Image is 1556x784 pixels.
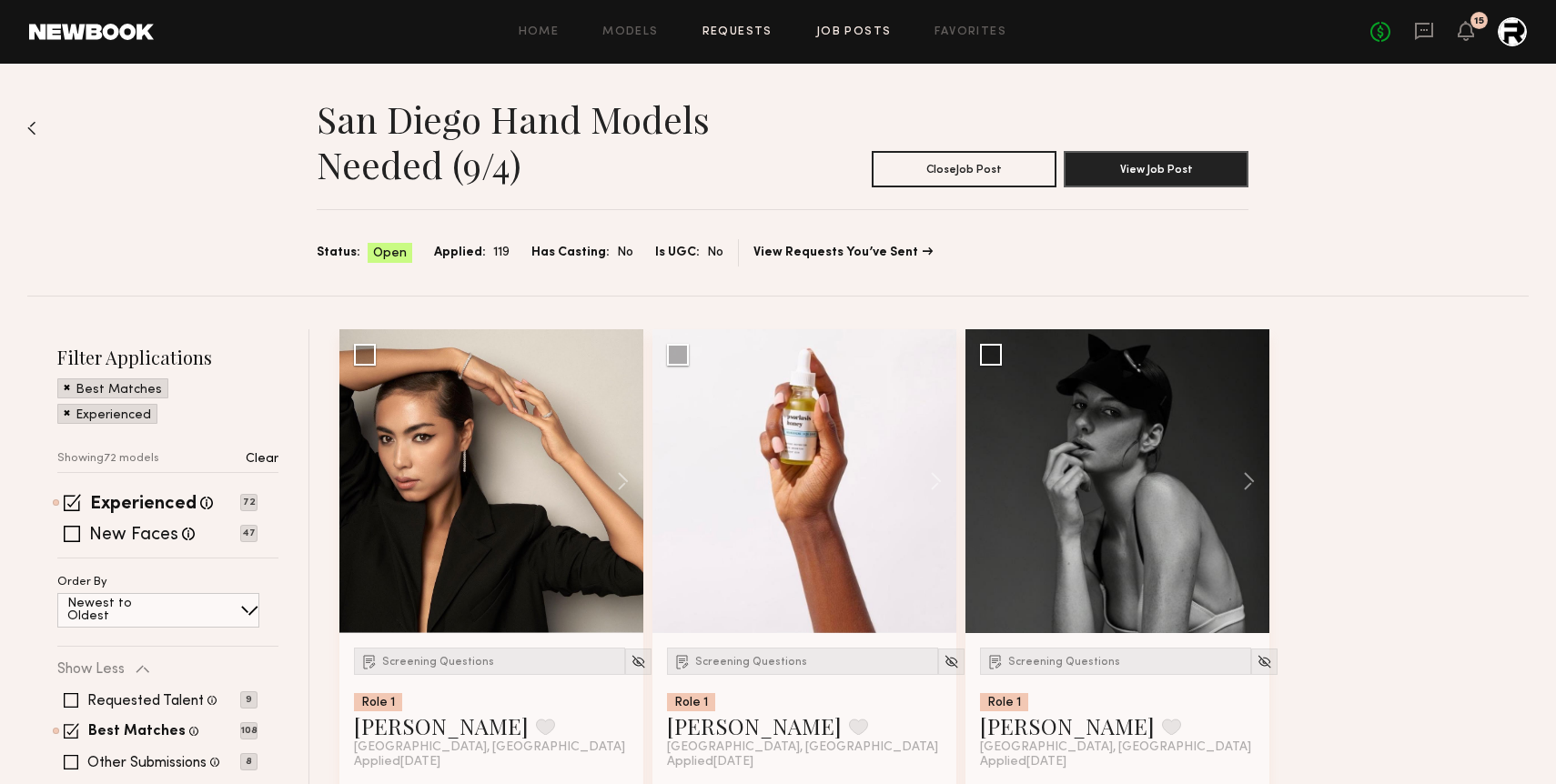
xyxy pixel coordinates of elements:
[667,711,842,740] a: [PERSON_NAME]
[87,756,207,770] label: Other Submissions
[246,453,278,466] p: Clear
[1257,654,1272,669] img: Unhide Model
[872,151,1056,187] button: CloseJob Post
[980,693,1028,711] div: Role 1
[240,722,258,739] p: 108
[1064,151,1248,187] button: View Job Post
[707,243,723,263] span: No
[76,409,151,422] p: Experienced
[986,652,1005,670] img: Submission Icon
[382,657,494,668] span: Screening Questions
[667,755,942,769] div: Applied [DATE]
[617,243,633,263] span: No
[354,711,529,740] a: [PERSON_NAME]
[935,26,1006,38] a: Favorites
[354,693,402,711] div: Role 1
[667,740,938,755] span: [GEOGRAPHIC_DATA], [GEOGRAPHIC_DATA]
[240,525,258,542] p: 47
[655,243,700,263] span: Is UGC:
[354,740,625,755] span: [GEOGRAPHIC_DATA], [GEOGRAPHIC_DATA]
[753,246,933,259] a: View Requests You’ve Sent
[602,26,658,38] a: Models
[816,26,892,38] a: Job Posts
[531,243,610,263] span: Has Casting:
[76,384,162,397] p: Best Matches
[240,494,258,511] p: 72
[354,755,629,769] div: Applied [DATE]
[87,694,204,709] label: Requested Talent
[27,121,36,136] img: Back to previous page
[434,243,486,263] span: Applied:
[695,657,807,668] span: Screening Questions
[702,26,773,38] a: Requests
[373,245,407,263] span: Open
[240,691,258,709] p: 9
[980,740,1251,755] span: [GEOGRAPHIC_DATA], [GEOGRAPHIC_DATA]
[519,26,560,38] a: Home
[240,753,258,770] p: 8
[631,654,646,669] img: Unhide Model
[67,598,176,623] p: Newest to Oldest
[980,711,1155,740] a: [PERSON_NAME]
[57,345,278,369] h2: Filter Applications
[1474,16,1484,26] div: 15
[1008,657,1120,668] span: Screening Questions
[673,652,692,670] img: Submission Icon
[89,527,178,545] label: New Faces
[90,496,197,514] label: Experienced
[317,243,360,263] span: Status:
[944,654,959,669] img: Unhide Model
[317,96,783,187] h1: San Diego Hand Models Needed (9/4)
[493,243,510,263] span: 119
[88,725,186,739] label: Best Matches
[57,453,159,465] p: Showing 72 models
[57,577,107,588] p: Order By
[360,652,379,670] img: Submission Icon
[667,693,715,711] div: Role 1
[980,755,1255,769] div: Applied [DATE]
[57,662,125,677] p: Show Less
